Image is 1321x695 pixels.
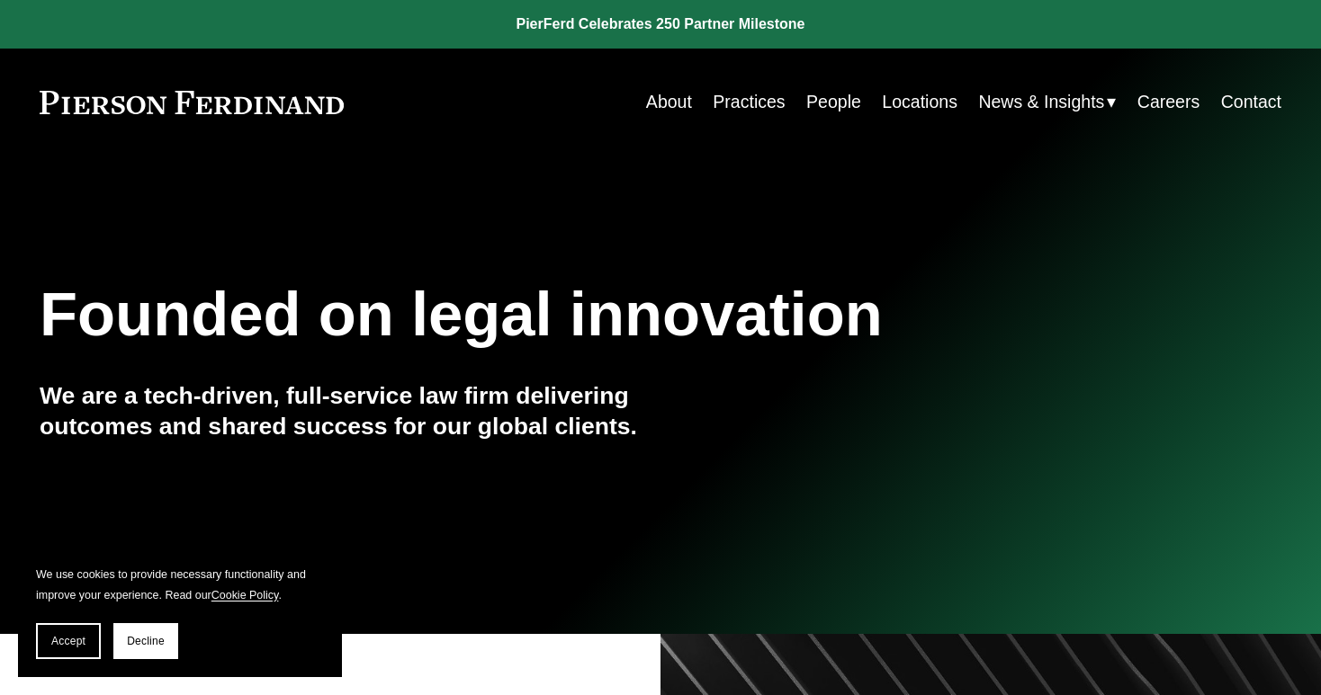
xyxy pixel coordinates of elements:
[113,623,178,659] button: Decline
[882,85,957,120] a: Locations
[18,547,342,677] section: Cookie banner
[36,565,324,605] p: We use cookies to provide necessary functionality and improve your experience. Read our .
[806,85,861,120] a: People
[40,280,1074,351] h1: Founded on legal innovation
[36,623,101,659] button: Accept
[646,85,692,120] a: About
[127,635,165,647] span: Decline
[1137,85,1200,120] a: Careers
[211,589,279,601] a: Cookie Policy
[978,85,1116,120] a: folder dropdown
[713,85,785,120] a: Practices
[40,381,660,441] h4: We are a tech-driven, full-service law firm delivering outcomes and shared success for our global...
[978,86,1104,118] span: News & Insights
[51,635,85,647] span: Accept
[1221,85,1281,120] a: Contact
